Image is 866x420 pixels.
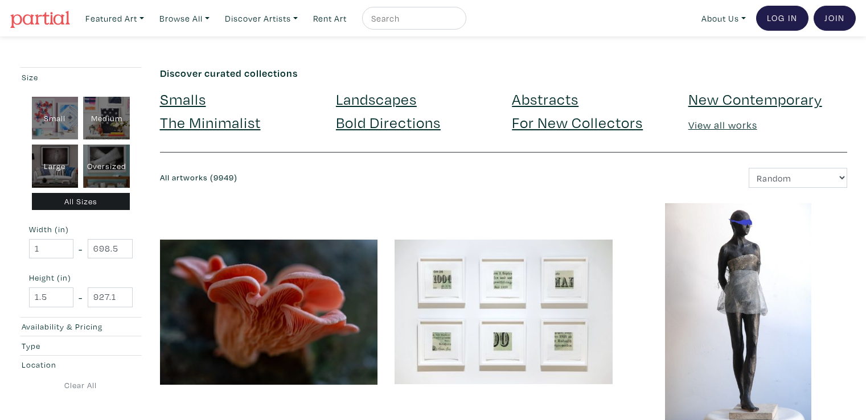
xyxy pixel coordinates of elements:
small: Width (in) [29,225,133,233]
div: Large [32,145,79,188]
div: Medium [83,97,130,140]
a: New Contemporary [688,89,822,109]
a: Landscapes [336,89,417,109]
a: For New Collectors [512,112,643,132]
a: Smalls [160,89,206,109]
div: Type [22,340,106,352]
div: Availability & Pricing [22,320,106,333]
a: Browse All [154,7,215,30]
div: Size [22,71,106,84]
small: Height (in) [29,274,133,282]
span: - [79,241,83,257]
a: Clear All [19,379,143,392]
a: The Minimalist [160,112,261,132]
a: Discover Artists [220,7,303,30]
span: - [79,290,83,305]
a: Bold Directions [336,112,441,132]
a: About Us [696,7,751,30]
div: Small [32,97,79,140]
div: All Sizes [32,193,130,211]
button: Size [19,68,143,87]
a: Join [814,6,856,31]
button: Availability & Pricing [19,318,143,336]
input: Search [370,11,455,26]
button: Type [19,336,143,355]
a: Rent Art [308,7,352,30]
button: Location [19,356,143,374]
h6: All artworks (9949) [160,173,495,183]
div: Oversized [83,145,130,188]
a: Abstracts [512,89,578,109]
a: Log In [756,6,808,31]
h6: Discover curated collections [160,67,848,80]
div: Location [22,359,106,371]
a: Featured Art [80,7,149,30]
a: View all works [688,118,757,131]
